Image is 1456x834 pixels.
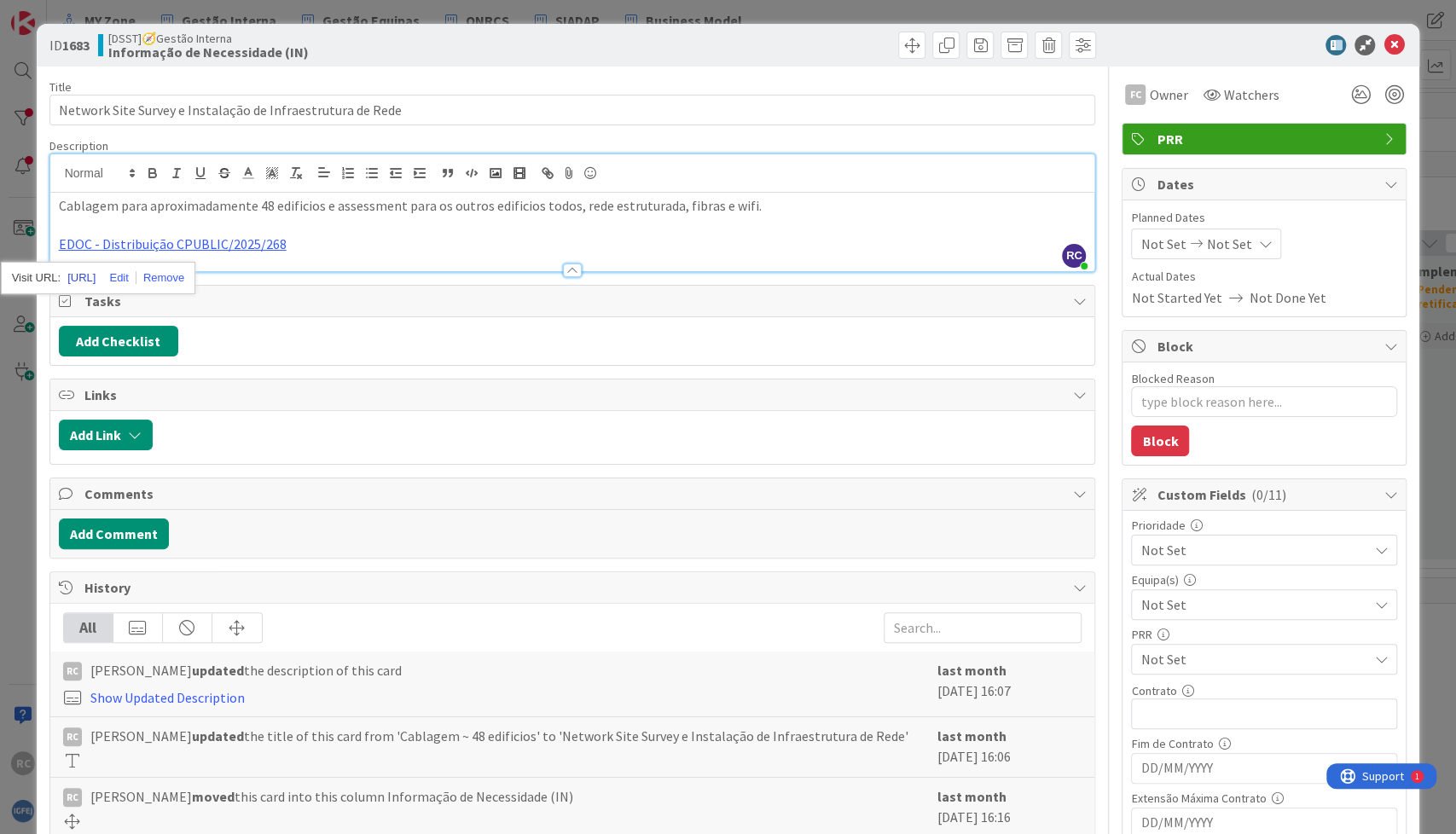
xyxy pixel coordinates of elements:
[1131,628,1397,640] div: PRR
[59,196,1087,216] p: Cablagem para aproximadamente 48 edificios e assessment para os outros edificios todos, rede estr...
[90,786,573,807] span: [PERSON_NAME] this card into this column Informação de Necessidade (IN)
[1131,792,1397,804] div: Extensão Máxima Contrato
[67,267,96,289] a: [URL]
[1131,683,1176,698] label: Contrato
[937,788,1006,805] b: last month
[1223,84,1279,105] span: Watchers
[1157,336,1375,356] span: Block
[84,484,1064,504] span: Comments
[89,7,93,20] div: 1
[36,3,78,23] span: Support
[108,32,309,45] span: [DSST]🧭Gestão Interna
[90,660,402,681] span: [PERSON_NAME] the description of this card
[1131,268,1397,286] span: Actual Dates
[1149,84,1187,105] span: Owner
[1140,538,1359,562] span: Not Set
[63,727,82,746] div: RC
[1131,426,1189,456] button: Block
[84,385,1064,405] span: Links
[192,662,244,679] b: updated
[937,662,1006,679] b: last month
[59,326,178,356] button: Add Checklist
[90,689,245,706] a: Show Updated Description
[1125,84,1146,105] div: FC
[84,291,1064,311] span: Tasks
[108,45,309,59] b: Informação de Necessidade (IN)
[59,518,169,549] button: Add Comment
[937,727,1006,744] b: last month
[1140,649,1367,669] span: Not Set
[1250,486,1285,503] span: ( 0/11 )
[1131,519,1397,531] div: Prioridade
[1131,209,1397,227] span: Planned Dates
[1131,574,1397,586] div: Equipa(s)
[49,79,72,95] label: Title
[62,37,90,54] b: 1683
[59,235,287,252] a: EDOC - Distribuição CPUBLIC/2025/268
[1140,594,1367,615] span: Not Set
[1131,738,1397,750] div: Fim de Contrato
[1249,287,1325,308] span: Not Done Yet
[937,786,1082,829] div: [DATE] 16:16
[49,138,108,153] span: Description
[192,727,244,744] b: updated
[49,35,90,55] span: ID
[1157,129,1375,149] span: PRR
[63,662,82,681] div: RC
[1062,244,1086,268] span: RC
[937,660,1082,708] div: [DATE] 16:07
[59,420,153,450] button: Add Link
[1131,287,1221,308] span: Not Started Yet
[884,612,1082,643] input: Search...
[63,788,82,807] div: RC
[64,613,113,642] div: All
[90,726,908,746] span: [PERSON_NAME] the title of this card from 'Cablagem ~ 48 edificios' to 'Network Site Survey e Ins...
[1157,484,1375,505] span: Custom Fields
[937,726,1082,768] div: [DATE] 16:06
[1140,234,1186,254] span: Not Set
[1140,754,1388,783] input: DD/MM/YYYY
[1157,174,1375,194] span: Dates
[49,95,1096,125] input: type card name here...
[1131,371,1214,386] label: Blocked Reason
[84,577,1064,598] span: History
[192,788,235,805] b: moved
[1206,234,1251,254] span: Not Set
